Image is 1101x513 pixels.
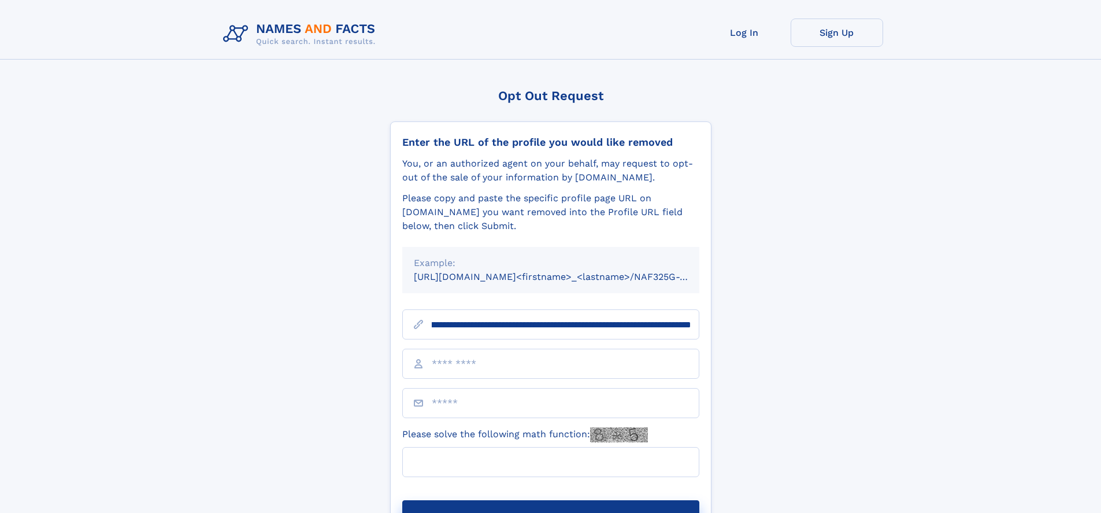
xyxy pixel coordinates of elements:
[218,19,385,50] img: Logo Names and Facts
[402,157,699,184] div: You, or an authorized agent on your behalf, may request to opt-out of the sale of your informatio...
[402,191,699,233] div: Please copy and paste the specific profile page URL on [DOMAIN_NAME] you want removed into the Pr...
[390,88,711,103] div: Opt Out Request
[414,271,721,282] small: [URL][DOMAIN_NAME]<firstname>_<lastname>/NAF325G-xxxxxxxx
[698,19,791,47] a: Log In
[791,19,883,47] a: Sign Up
[414,256,688,270] div: Example:
[402,427,648,442] label: Please solve the following math function:
[402,136,699,149] div: Enter the URL of the profile you would like removed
